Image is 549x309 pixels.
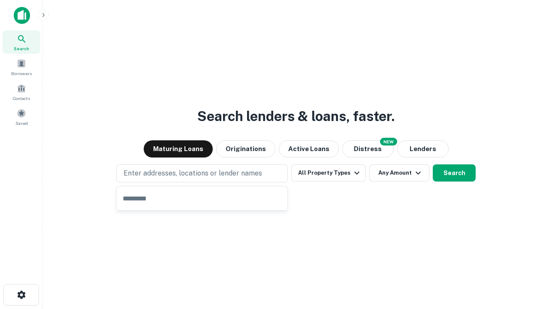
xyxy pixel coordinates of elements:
a: Search [3,30,40,54]
button: Originations [216,140,275,158]
a: Saved [3,105,40,128]
button: Search distressed loans with lien and other non-mortgage details. [342,140,394,158]
button: Enter addresses, locations or lender names [116,164,288,182]
iframe: Chat Widget [506,240,549,282]
a: Contacts [3,80,40,103]
img: capitalize-icon.png [14,7,30,24]
span: Borrowers [11,70,32,77]
button: All Property Types [291,164,366,182]
button: Search [433,164,476,182]
span: Saved [15,120,28,127]
span: Search [14,45,29,52]
span: Contacts [13,95,30,102]
a: Borrowers [3,55,40,79]
button: Lenders [397,140,449,158]
h3: Search lenders & loans, faster. [197,106,395,127]
button: Maturing Loans [144,140,213,158]
p: Enter addresses, locations or lender names [124,168,262,179]
button: Active Loans [279,140,339,158]
button: Any Amount [369,164,429,182]
div: NEW [380,138,397,145]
